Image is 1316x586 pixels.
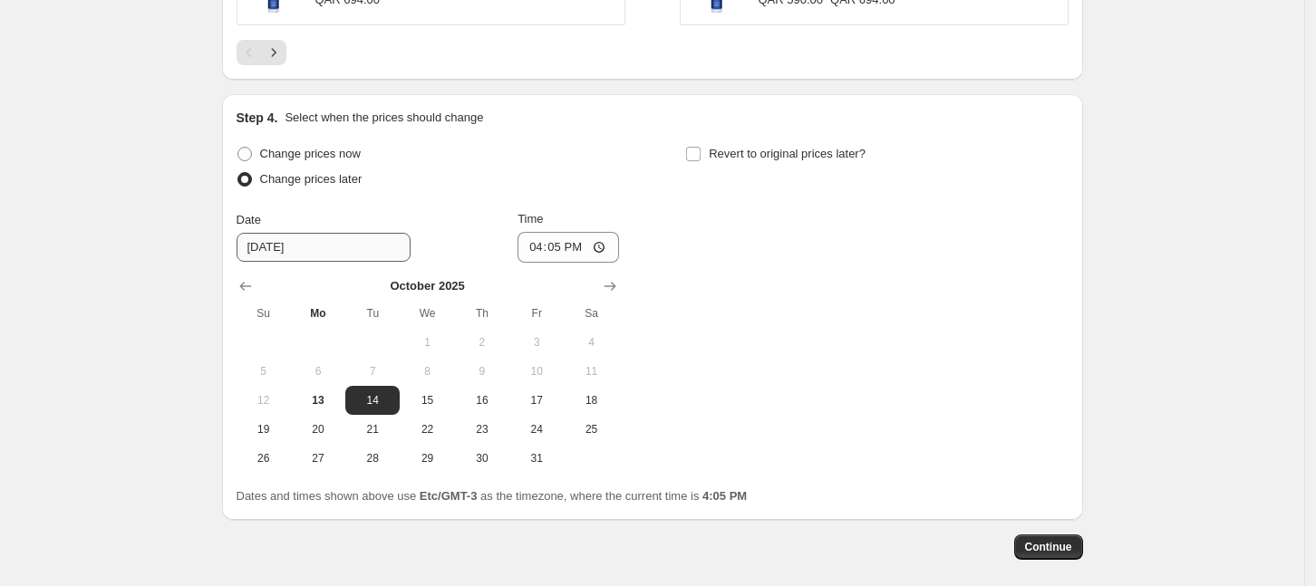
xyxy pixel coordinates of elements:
[237,415,291,444] button: Sunday October 19 2025
[291,444,345,473] button: Monday October 27 2025
[345,299,400,328] th: Tuesday
[455,386,509,415] button: Thursday October 16 2025
[353,422,392,437] span: 21
[345,444,400,473] button: Tuesday October 28 2025
[509,328,564,357] button: Friday October 3 2025
[509,386,564,415] button: Friday October 17 2025
[1025,540,1072,554] span: Continue
[345,386,400,415] button: Tuesday October 14 2025
[400,357,454,386] button: Wednesday October 8 2025
[709,147,866,160] span: Revert to original prices later?
[237,386,291,415] button: Sunday October 12 2025
[298,451,338,466] span: 27
[237,233,411,262] input: 10/13/2025
[564,386,618,415] button: Saturday October 18 2025
[420,489,478,503] b: Etc/GMT-3
[517,364,556,379] span: 10
[564,328,618,357] button: Saturday October 4 2025
[462,335,502,350] span: 2
[400,386,454,415] button: Wednesday October 15 2025
[597,274,623,299] button: Show next month, November 2025
[353,393,392,408] span: 14
[571,335,611,350] span: 4
[237,299,291,328] th: Sunday
[509,357,564,386] button: Friday October 10 2025
[237,489,748,503] span: Dates and times shown above use as the timezone, where the current time is
[400,415,454,444] button: Wednesday October 22 2025
[517,422,556,437] span: 24
[571,364,611,379] span: 11
[509,415,564,444] button: Friday October 24 2025
[564,357,618,386] button: Saturday October 11 2025
[462,306,502,321] span: Th
[233,274,258,299] button: Show previous month, September 2025
[353,451,392,466] span: 28
[237,444,291,473] button: Sunday October 26 2025
[291,299,345,328] th: Monday
[298,364,338,379] span: 6
[353,364,392,379] span: 7
[345,357,400,386] button: Tuesday October 7 2025
[509,444,564,473] button: Friday October 31 2025
[509,299,564,328] th: Friday
[517,393,556,408] span: 17
[261,40,286,65] button: Next
[291,357,345,386] button: Monday October 6 2025
[571,393,611,408] span: 18
[237,357,291,386] button: Sunday October 5 2025
[260,172,363,186] span: Change prices later
[353,306,392,321] span: Tu
[407,335,447,350] span: 1
[407,451,447,466] span: 29
[455,299,509,328] th: Thursday
[455,444,509,473] button: Thursday October 30 2025
[571,306,611,321] span: Sa
[400,299,454,328] th: Wednesday
[291,386,345,415] button: Today Monday October 13 2025
[1014,534,1083,560] button: Continue
[518,212,543,226] span: Time
[345,415,400,444] button: Tuesday October 21 2025
[564,299,618,328] th: Saturday
[455,415,509,444] button: Thursday October 23 2025
[407,364,447,379] span: 8
[237,40,286,65] nav: Pagination
[564,415,618,444] button: Saturday October 25 2025
[702,489,747,503] b: 4:05 PM
[244,422,284,437] span: 19
[462,393,502,408] span: 16
[237,213,261,226] span: Date
[244,306,284,321] span: Su
[407,393,447,408] span: 15
[517,451,556,466] span: 31
[518,232,619,263] input: 12:00
[244,451,284,466] span: 26
[291,415,345,444] button: Monday October 20 2025
[407,306,447,321] span: We
[244,364,284,379] span: 5
[237,109,278,127] h2: Step 4.
[400,328,454,357] button: Wednesday October 1 2025
[517,335,556,350] span: 3
[517,306,556,321] span: Fr
[462,364,502,379] span: 9
[400,444,454,473] button: Wednesday October 29 2025
[455,357,509,386] button: Thursday October 9 2025
[298,422,338,437] span: 20
[298,393,338,408] span: 13
[407,422,447,437] span: 22
[571,422,611,437] span: 25
[285,109,483,127] p: Select when the prices should change
[244,393,284,408] span: 12
[260,147,361,160] span: Change prices now
[455,328,509,357] button: Thursday October 2 2025
[462,422,502,437] span: 23
[298,306,338,321] span: Mo
[462,451,502,466] span: 30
